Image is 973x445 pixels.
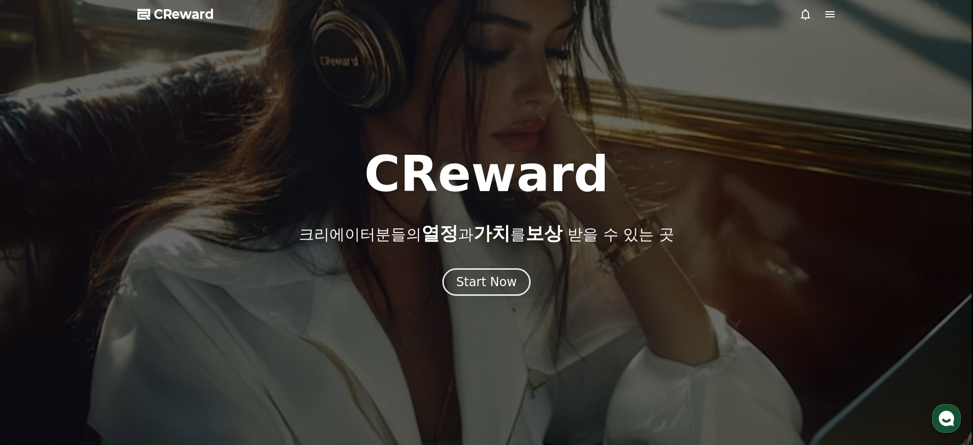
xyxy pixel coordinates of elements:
[421,223,458,244] span: 열정
[473,223,510,244] span: 가치
[526,223,562,244] span: 보상
[442,268,531,296] button: Start Now
[456,274,517,290] div: Start Now
[137,6,214,22] a: CReward
[442,278,531,288] a: Start Now
[154,6,214,22] span: CReward
[364,150,609,199] h1: CReward
[299,223,674,244] p: 크리에이터분들의 과 를 받을 수 있는 곳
